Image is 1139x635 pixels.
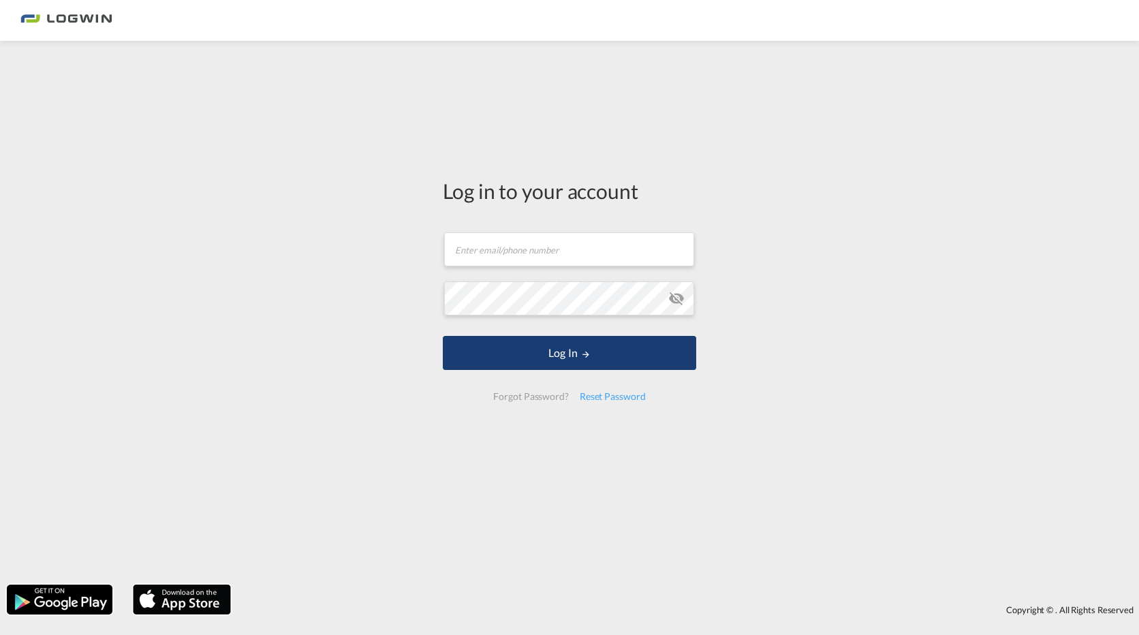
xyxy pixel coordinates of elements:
[443,336,696,370] button: LOGIN
[5,583,114,616] img: google.png
[444,232,694,266] input: Enter email/phone number
[668,290,685,307] md-icon: icon-eye-off
[238,598,1139,621] div: Copyright © . All Rights Reserved
[488,384,574,409] div: Forgot Password?
[574,384,651,409] div: Reset Password
[20,5,112,36] img: bc73a0e0d8c111efacd525e4c8ad7d32.png
[131,583,232,616] img: apple.png
[443,176,696,205] div: Log in to your account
